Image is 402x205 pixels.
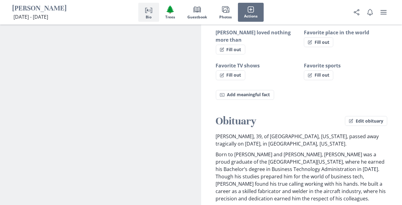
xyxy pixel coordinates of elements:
[304,62,387,69] h3: Favorite sports
[216,45,245,55] button: Fill out
[213,3,238,22] button: Photos
[181,3,213,22] button: Guestbook
[12,4,67,13] h1: [PERSON_NAME]
[238,3,264,22] button: Actions
[187,15,207,19] span: Guestbook
[13,13,48,20] span: [DATE] - [DATE]
[244,14,258,18] span: Actions
[216,29,299,44] h3: [PERSON_NAME] loved nothing more than
[219,15,232,19] span: Photos
[216,70,245,80] button: Fill out
[216,62,299,69] h3: Favorite TV shows
[377,6,390,18] button: user menu
[304,70,333,80] button: Fill out
[146,15,152,19] span: Bio
[216,90,274,100] button: Add meaningful fact
[216,151,388,202] p: Born to [PERSON_NAME] and [PERSON_NAME], [PERSON_NAME] was a proud graduate of the [GEOGRAPHIC_DA...
[138,3,159,22] button: Bio
[216,115,345,128] h2: Obituary
[364,6,376,18] button: Notifications
[166,5,175,14] span: Tree
[350,6,363,18] button: Share Obituary
[304,37,333,47] button: Fill out
[216,133,388,147] p: [PERSON_NAME], 39, of [GEOGRAPHIC_DATA], [US_STATE], passed away tragically on [DATE], in [GEOGRA...
[304,29,387,36] h3: Favorite place in the world
[345,116,387,126] button: Edit obituary
[159,3,181,22] button: Trees
[165,15,175,19] span: Trees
